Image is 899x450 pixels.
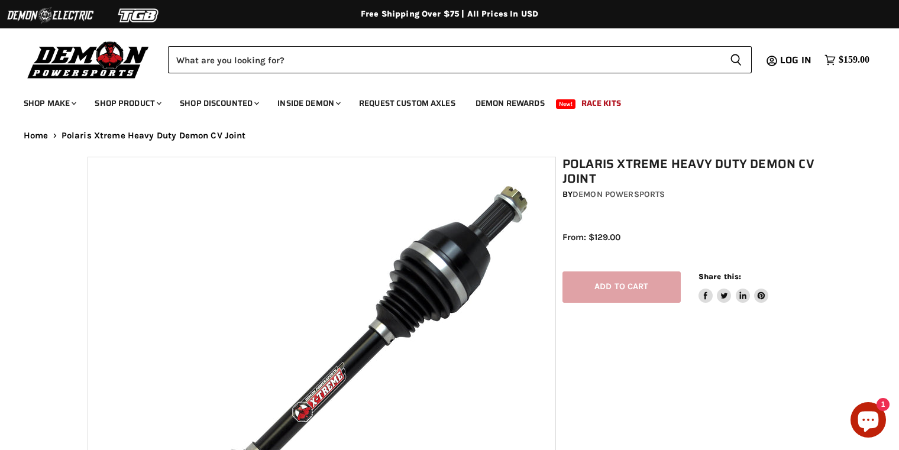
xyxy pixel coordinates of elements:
inbox-online-store-chat: Shopify online store chat [847,402,890,441]
a: Demon Rewards [467,91,554,115]
input: Search [168,46,720,73]
span: Log in [780,53,811,67]
a: Request Custom Axles [350,91,464,115]
img: TGB Logo 2 [95,4,183,27]
button: Search [720,46,752,73]
ul: Main menu [15,86,866,115]
a: Shop Discounted [171,91,266,115]
a: $159.00 [819,51,875,69]
aside: Share this: [698,271,769,303]
a: Shop Make [15,91,83,115]
span: Polaris Xtreme Heavy Duty Demon CV Joint [62,131,246,141]
span: New! [556,99,576,109]
a: Demon Powersports [573,189,665,199]
img: Demon Electric Logo 2 [6,4,95,27]
h1: Polaris Xtreme Heavy Duty Demon CV Joint [562,157,818,186]
span: $159.00 [839,54,869,66]
form: Product [168,46,752,73]
span: From: $129.00 [562,232,620,242]
a: Home [24,131,48,141]
a: Log in [775,55,819,66]
a: Race Kits [573,91,630,115]
a: Inside Demon [269,91,348,115]
div: by [562,188,818,201]
span: Share this: [698,272,741,281]
img: Demon Powersports [24,38,153,80]
a: Shop Product [86,91,169,115]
